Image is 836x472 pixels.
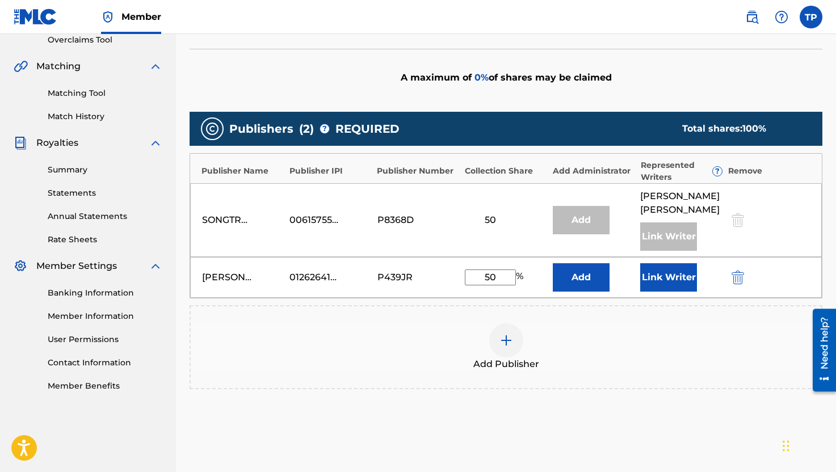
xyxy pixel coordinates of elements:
[229,120,293,137] span: Publishers
[641,159,723,183] div: Represented Writers
[14,259,27,273] img: Member Settings
[728,165,810,177] div: Remove
[48,34,162,46] a: Overclaims Tool
[121,10,161,23] span: Member
[770,6,793,28] div: Help
[48,164,162,176] a: Summary
[201,165,284,177] div: Publisher Name
[48,380,162,392] a: Member Benefits
[553,263,610,292] button: Add
[682,122,800,136] div: Total shares:
[205,122,219,136] img: publishers
[14,60,28,73] img: Matching
[640,189,722,217] span: [PERSON_NAME] [PERSON_NAME]
[149,259,162,273] img: expand
[101,10,115,24] img: Top Rightsholder
[499,334,513,347] img: add
[732,271,744,284] img: 12a2ab48e56ec057fbd8.svg
[289,165,372,177] div: Publisher IPI
[36,136,78,150] span: Royalties
[775,10,788,24] img: help
[14,136,27,150] img: Royalties
[48,111,162,123] a: Match History
[149,60,162,73] img: expand
[800,6,822,28] div: User Menu
[516,269,526,285] span: %
[14,9,57,25] img: MLC Logo
[473,357,539,371] span: Add Publisher
[783,429,789,463] div: Drag
[474,72,489,83] span: 0 %
[299,120,314,137] span: ( 2 )
[640,263,697,292] button: Link Writer
[48,234,162,246] a: Rate Sheets
[48,334,162,345] a: User Permissions
[320,124,329,133] span: ?
[48,287,162,299] a: Banking Information
[742,123,766,134] span: 100 %
[48,187,162,199] a: Statements
[149,136,162,150] img: expand
[745,10,759,24] img: search
[553,165,635,177] div: Add Administrator
[48,310,162,322] a: Member Information
[804,304,836,395] iframe: Resource Center
[741,6,763,28] a: Public Search
[377,165,459,177] div: Publisher Number
[713,167,722,176] span: ?
[465,165,547,177] div: Collection Share
[48,210,162,222] a: Annual Statements
[36,60,81,73] span: Matching
[36,259,117,273] span: Member Settings
[335,120,400,137] span: REQUIRED
[190,49,822,106] div: A maximum of of shares may be claimed
[779,418,836,472] iframe: Chat Widget
[48,357,162,369] a: Contact Information
[48,87,162,99] a: Matching Tool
